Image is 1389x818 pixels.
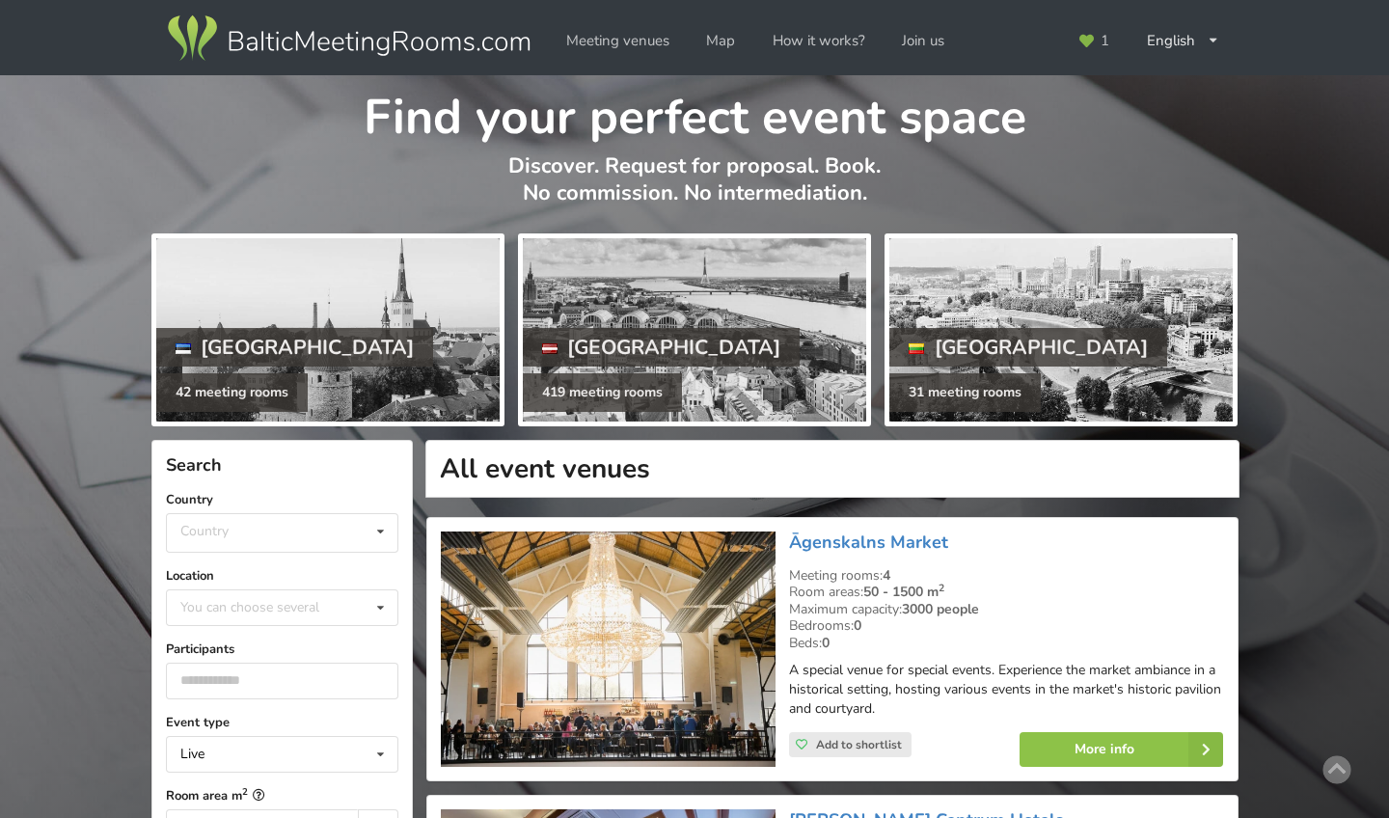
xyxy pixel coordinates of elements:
label: Room area m [166,786,398,805]
div: [GEOGRAPHIC_DATA] [523,328,801,367]
span: Add to shortlist [816,737,902,752]
a: Meeting venues [553,22,683,60]
h1: Find your perfect event space [151,75,1239,149]
div: Beds: [789,635,1223,652]
h1: All event venues [425,440,1239,498]
div: Room areas: [789,584,1223,601]
div: Live [180,748,204,761]
img: Baltic Meeting Rooms [164,12,533,66]
a: [GEOGRAPHIC_DATA] 419 meeting rooms [518,233,871,426]
span: Search [166,453,222,477]
span: 1 [1101,34,1109,48]
div: Bedrooms: [789,617,1223,635]
strong: 0 [854,616,861,635]
div: 42 meeting rooms [156,373,308,412]
label: Event type [166,713,398,732]
strong: 3000 people [902,600,979,618]
div: You can choose several [176,596,363,618]
img: Unusual venues | Riga | Āgenskalns Market [441,532,776,768]
p: A special venue for special events. Experience the market ambiance in a historical setting, hosti... [789,661,1223,719]
a: How it works? [759,22,879,60]
strong: 50 - 1500 m [863,583,944,601]
div: Meeting rooms: [789,567,1223,585]
a: Map [693,22,749,60]
div: [GEOGRAPHIC_DATA] [156,328,434,367]
label: Country [166,490,398,509]
label: Location [166,566,398,586]
p: Discover. Request for proposal. Book. No commission. No intermediation. [151,152,1239,227]
a: [GEOGRAPHIC_DATA] 31 meeting rooms [885,233,1238,426]
div: English [1133,22,1234,60]
a: [GEOGRAPHIC_DATA] 42 meeting rooms [151,233,504,426]
div: Maximum capacity: [789,601,1223,618]
a: Join us [888,22,958,60]
a: Āgenskalns Market [789,531,948,554]
sup: 2 [939,581,944,595]
sup: 2 [242,785,248,798]
div: 419 meeting rooms [523,373,682,412]
div: [GEOGRAPHIC_DATA] [889,328,1167,367]
a: More info [1020,732,1223,767]
strong: 4 [883,566,890,585]
strong: 0 [822,634,830,652]
label: Participants [166,640,398,659]
div: Country [180,523,229,539]
div: 31 meeting rooms [889,373,1041,412]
